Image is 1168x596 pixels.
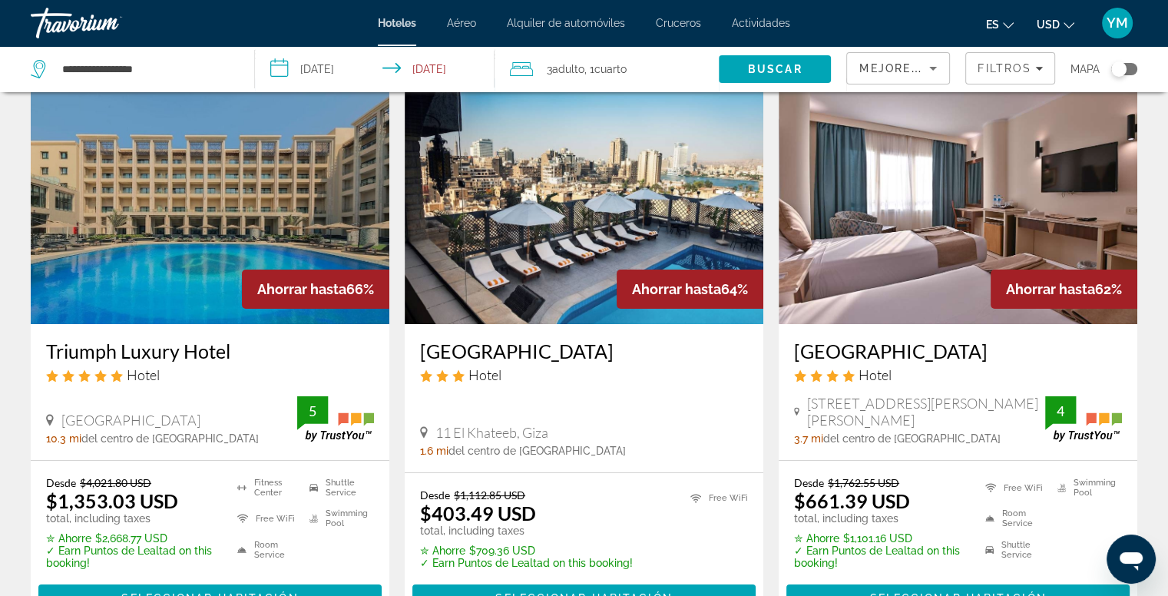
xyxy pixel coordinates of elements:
li: Free WiFi [978,476,1050,499]
a: Travorium [31,3,184,43]
span: Adulto [552,63,584,75]
p: ✓ Earn Puntos de Lealtad on this booking! [420,557,633,569]
span: [STREET_ADDRESS][PERSON_NAME][PERSON_NAME] [807,395,1045,429]
li: Free WiFi [683,488,748,508]
div: 5 star Hotel [46,366,374,383]
a: Alquiler de automóviles [507,17,625,29]
span: USD [1037,18,1060,31]
span: 3.7 mi [794,432,823,445]
img: TrustYou guest rating badge [1045,396,1122,442]
button: Select check in and out date [255,46,495,92]
a: [GEOGRAPHIC_DATA] [794,339,1122,363]
p: total, including taxes [794,512,966,525]
img: Triumph Luxury Hotel [31,78,389,324]
button: Change currency [1037,13,1074,35]
span: , 1 [584,58,627,80]
span: Cuarto [594,63,627,75]
ins: $403.49 USD [420,502,536,525]
span: 1.6 mi [420,445,448,457]
div: 3 star Hotel [420,366,748,383]
div: 4 star Hotel [794,366,1122,383]
span: Hotel [859,366,892,383]
button: Change language [986,13,1014,35]
a: Hoteles [378,17,416,29]
span: Mejores descuentos [859,62,1013,74]
span: 11 El Khateeb, Giza [435,424,548,441]
span: Mapa [1070,58,1100,80]
div: 64% [617,270,763,309]
li: Swimming Pool [302,507,374,530]
li: Shuttle Service [302,476,374,499]
span: Desde [794,476,824,489]
p: $709.36 USD [420,545,633,557]
li: Free WiFi [230,507,302,530]
del: $1,762.55 USD [828,476,899,489]
div: 5 [297,402,328,420]
p: total, including taxes [420,525,633,537]
a: Cruceros [656,17,701,29]
span: ✮ Ahorre [794,532,839,545]
span: Ahorrar hasta [257,281,346,297]
del: $4,021.80 USD [80,476,151,489]
div: 4 [1045,402,1076,420]
button: User Menu [1097,7,1137,39]
button: Toggle map [1100,62,1137,76]
img: TrustYou guest rating badge [297,396,374,442]
p: ✓ Earn Puntos de Lealtad on this booking! [46,545,218,569]
button: Search [719,55,831,83]
ins: $661.39 USD [794,489,910,512]
span: Filtros [978,62,1031,74]
span: del centro de [GEOGRAPHIC_DATA] [448,445,626,457]
a: Aéreo [447,17,476,29]
span: Desde [46,476,76,489]
span: del centro de [GEOGRAPHIC_DATA] [81,432,259,445]
div: 62% [991,270,1137,309]
span: ✮ Ahorre [46,532,91,545]
ins: $1,353.03 USD [46,489,178,512]
span: Hotel [127,366,160,383]
li: Room Service [978,507,1050,530]
li: Fitness Center [230,476,302,499]
li: Swimming Pool [1050,476,1122,499]
span: del centro de [GEOGRAPHIC_DATA] [823,432,1001,445]
span: Desde [420,488,450,502]
p: ✓ Earn Puntos de Lealtad on this booking! [794,545,966,569]
p: $2,668.77 USD [46,532,218,545]
div: 66% [242,270,389,309]
img: Swiss Inn Nile Hotel [779,78,1137,324]
span: 3 [547,58,584,80]
span: Ahorrar hasta [632,281,721,297]
a: [GEOGRAPHIC_DATA] [420,339,748,363]
a: Actividades [732,17,790,29]
li: Shuttle Service [978,538,1050,561]
span: ✮ Ahorre [420,545,465,557]
input: Search hotel destination [61,58,231,81]
mat-select: Sort by [859,59,937,78]
iframe: Botón para iniciar la ventana de mensajería [1107,535,1156,584]
span: Hotel [468,366,501,383]
span: 10.3 mi [46,432,81,445]
a: Triumph Luxury Hotel [46,339,374,363]
span: [GEOGRAPHIC_DATA] [61,412,200,429]
span: Ahorrar hasta [1006,281,1095,297]
span: Buscar [748,63,802,75]
button: Travelers: 3 adults, 0 children [495,46,719,92]
del: $1,112.85 USD [454,488,525,502]
p: total, including taxes [46,512,218,525]
li: Room Service [230,538,302,561]
button: Filters [965,52,1055,84]
span: es [986,18,999,31]
p: $1,101.16 USD [794,532,966,545]
img: Marwa Palace Hotel [405,78,763,324]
